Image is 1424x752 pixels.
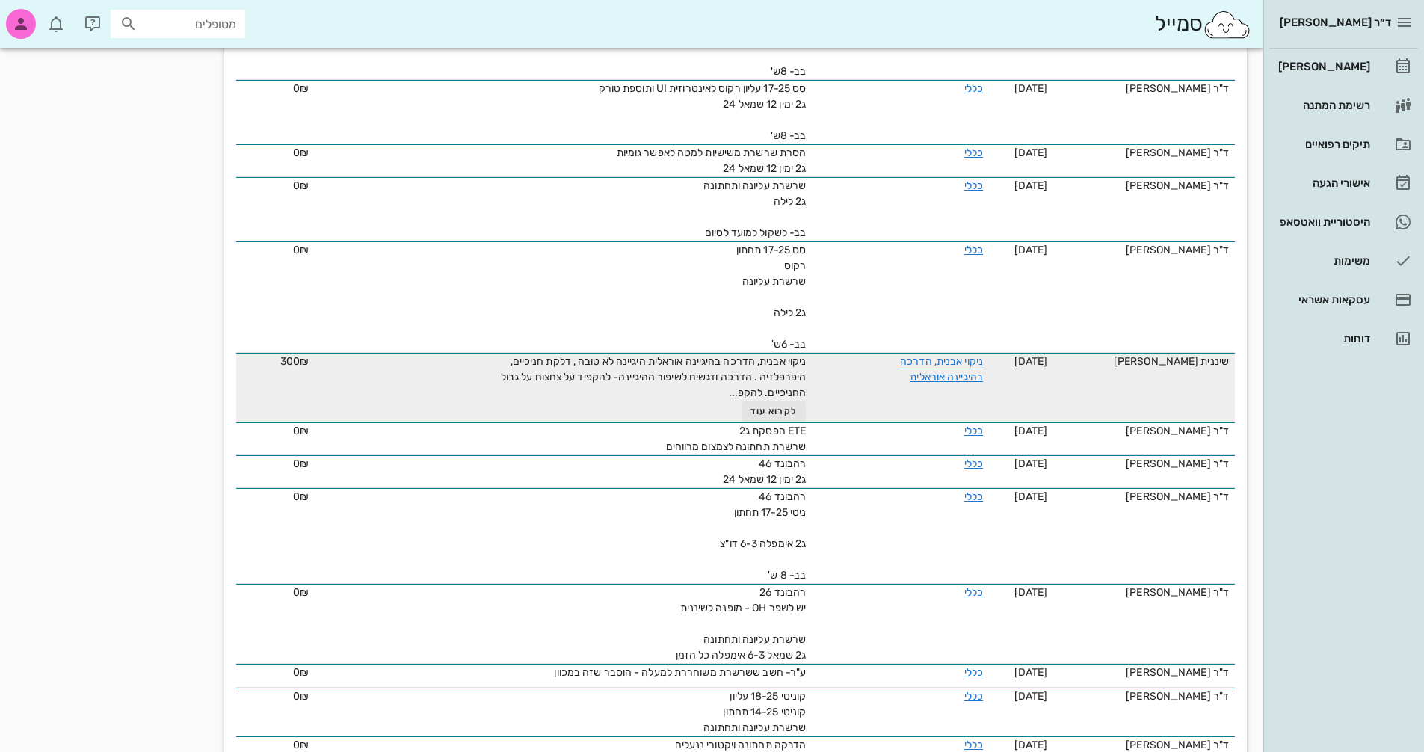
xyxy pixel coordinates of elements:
span: 0₪ [293,425,309,437]
a: כללי [964,244,983,256]
span: [DATE] [1014,690,1048,703]
div: דוחות [1275,333,1370,345]
a: כללי [964,739,983,751]
span: רהבונד 46 ג2 ימין 12 שמאל 24 [723,457,806,486]
div: ד"ר [PERSON_NAME] [1059,585,1229,600]
span: 0₪ [293,82,309,95]
span: 0₪ [293,457,309,470]
span: רהבונד 46 ניטי 17-25 תחתון ג2 אימפלה 6-3 דו"צ בב- 8 ש' [720,490,806,582]
div: [PERSON_NAME] [1275,61,1370,73]
div: משימות [1275,255,1370,267]
div: שיננית [PERSON_NAME] [1059,354,1229,369]
span: 0₪ [293,739,309,751]
span: [DATE] [1014,425,1048,437]
div: ד"ר [PERSON_NAME] [1059,688,1229,704]
span: 0₪ [293,244,309,256]
span: 0₪ [293,666,309,679]
a: דוחות [1269,321,1418,357]
a: כללי [964,586,983,599]
span: סס 17-25 עליון רקוס לאינטרוזית UI ותוספת טורק ג2 ימין 12 שמאל 24 בב- 8ש' [599,82,807,142]
div: ד"ר [PERSON_NAME] [1059,145,1229,161]
div: ד"ר [PERSON_NAME] [1059,456,1229,472]
a: כללי [964,690,983,703]
span: הסרת שרשרת משישיות למטה לאפשר גומיות ג2 ימין 12 שמאל 24 [617,147,807,175]
span: ע"ר- חשב ששרשרת משוחררת למעלה - הוסבר שזה במכוון [554,666,806,679]
span: [DATE] [1014,457,1048,470]
span: [DATE] [1014,355,1048,368]
div: ד"ר [PERSON_NAME] [1059,81,1229,96]
span: 300₪ [280,355,309,368]
a: כללי [964,425,983,437]
div: היסטוריית וואטסאפ [1275,216,1370,228]
div: ד"ר [PERSON_NAME] [1059,423,1229,439]
div: סמייל [1155,8,1251,40]
div: ד"ר [PERSON_NAME] [1059,489,1229,505]
div: אישורי הגעה [1275,177,1370,189]
span: ETE הפסקת ג2 שרשרת תחתונה לצמצום מרווחים [666,425,807,453]
span: 0₪ [293,179,309,192]
span: 0₪ [293,586,309,599]
a: אישורי הגעה [1269,165,1418,201]
a: רשימת המתנה [1269,87,1418,123]
span: [DATE] [1014,244,1048,256]
a: כללי [964,666,983,679]
span: שרשרת עליונה ותחתונה ג2 לילה בב- לשקול למועד לסיום [703,179,806,239]
span: [DATE] [1014,490,1048,503]
img: SmileCloud logo [1203,10,1251,40]
span: 0₪ [293,490,309,503]
a: היסטוריית וואטסאפ [1269,204,1418,240]
a: כללי [964,490,983,503]
a: כללי [964,179,983,192]
span: ד״ר [PERSON_NAME] [1280,16,1391,29]
span: [DATE] [1014,179,1048,192]
span: [DATE] [1014,739,1048,751]
span: קוניטי 18-25 עליון קוניטי 14-25 תחתון שרשרת עליונה ותחתונה [703,690,806,734]
a: משימות [1269,243,1418,279]
div: ד"ר [PERSON_NAME] [1059,665,1229,680]
a: כללי [964,82,983,95]
button: לקרוא עוד [742,401,807,422]
div: תיקים רפואיים [1275,138,1370,150]
a: עסקאות אשראי [1269,282,1418,318]
span: [DATE] [1014,82,1048,95]
span: [DATE] [1014,147,1048,159]
span: 0₪ [293,690,309,703]
span: [DATE] [1014,586,1048,599]
span: תג [44,12,53,21]
div: ד"ר [PERSON_NAME] [1059,178,1229,194]
span: לקרוא עוד [750,406,797,416]
div: עסקאות אשראי [1275,294,1370,306]
span: סס 17-25 תחתון רקוס שרשרת עליונה ג2 לילה בב- 6ש' [736,244,806,351]
a: תיקים רפואיים [1269,126,1418,162]
div: רשימת המתנה [1275,99,1370,111]
span: [DATE] [1014,666,1048,679]
a: ניקוי אבנית, הדרכה בהיגיינה אוראלית [900,355,983,383]
a: כללי [964,457,983,470]
span: רהבונד 26 יש לשפר OH - מופנה לשיננית שרשרת עליונה ותחתונה ג2 שמאל 6-3 אימפלה כל הזמן [676,586,807,662]
div: ד"ר [PERSON_NAME] [1059,242,1229,258]
a: [PERSON_NAME] [1269,49,1418,84]
span: 0₪ [293,147,309,159]
span: ניקוי אבנית, הדרכה בהיגיינה אוראלית היגיינה לא טובה , דלקת חניכיים, היפרפלזיה . הדרכה ודגשים לשיפ... [501,355,807,399]
a: כללי [964,147,983,159]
